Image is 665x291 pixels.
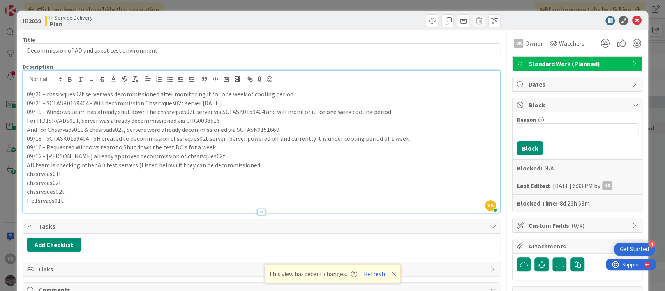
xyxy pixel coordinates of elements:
[39,3,43,9] div: 9+
[571,222,584,229] span: ( 0/4 )
[517,141,543,155] button: Block
[27,238,81,252] button: Add Checklist
[517,199,557,208] b: Blocked Time:
[23,43,501,57] input: type card name here...
[27,107,496,116] p: 09/19 - Windows team has already shut down the chssrvques02t server via SCTASK0169404 and will mo...
[517,163,542,173] b: Blocked:
[528,80,628,89] span: Dates
[27,143,496,152] p: 09/16 - Requested Windows team to Shut down the test DC's for a week.
[23,63,53,70] span: Description
[528,59,628,68] span: Standard Work (Planned)
[544,163,554,173] div: N/A
[27,134,496,143] p: 09/18 - SCTASK0169404 - SR created to decommission chssrvques02t server . Server powered off and ...
[552,181,612,190] div: [DATE] 6:33 PM by
[525,39,542,48] span: Owner
[39,222,486,231] span: Tasks
[361,269,388,279] button: Refresh
[23,36,35,43] label: Title
[517,181,550,190] b: Last Edited:
[528,100,628,110] span: Block
[49,21,93,27] b: Plan
[27,178,496,187] p: chssrvads02t
[528,241,628,251] span: Attachments
[27,161,496,170] p: AD team is checking other AD test servers (Listed below) if they can be decommissioned.
[27,169,496,178] p: chssrvads01t
[559,199,589,208] div: 8d 23h 53m
[514,39,523,48] div: VK
[620,245,649,253] div: Get Started
[23,16,41,25] span: ID
[27,90,496,99] p: 09/26 - chssrvques02t server was decommissioned after monitoring it for one week of cooling period.
[269,269,357,279] span: This view has recent changes.
[27,116,496,125] p: For HO1SRVADS01T, Server was already decommissioned via CHG0038516.
[27,187,496,196] p: chssrvques02t
[602,181,612,190] div: NN
[39,264,486,274] span: Links
[49,14,93,21] span: IT Service Delivery
[27,196,496,205] p: Ho1srvads01t
[27,152,496,161] p: 09/12 - [PERSON_NAME] already approved decommission of chssrvques02t.
[528,221,628,230] span: Custom Fields
[648,241,655,248] div: 4
[517,116,536,123] label: Reason
[28,17,41,25] b: 2039
[27,99,496,108] p: 09/25 - SCTASK0169404 - Will decommission Chssrvques02t server [DATE] .
[485,200,496,211] span: VK
[27,125,496,134] p: And for Chssrvads01t & chssrvads02t, Servers were already decommissioned via SCTASK0151669.
[16,1,35,11] span: Support
[614,243,655,256] div: Open Get Started checklist, remaining modules: 4
[559,39,584,48] span: Watchers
